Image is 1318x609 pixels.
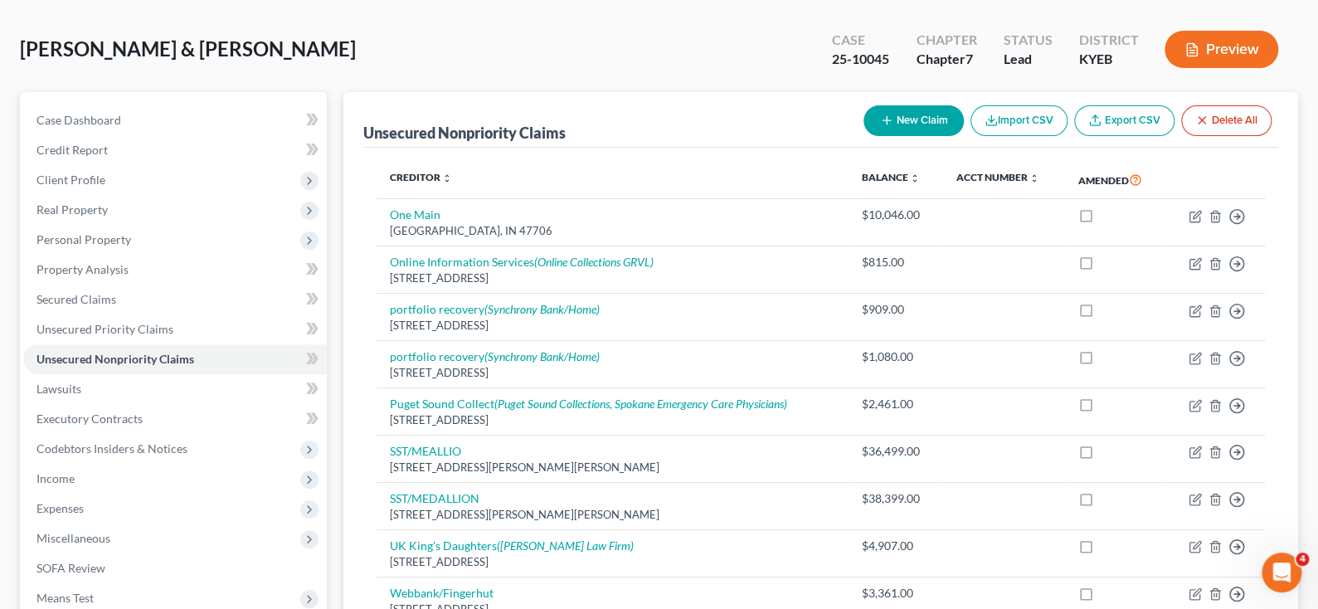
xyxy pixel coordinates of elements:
[390,491,479,505] a: SST/MEDALLION
[862,490,930,507] div: $38,399.00
[36,232,131,246] span: Personal Property
[1078,31,1138,50] div: District
[23,404,327,434] a: Executory Contracts
[1181,105,1272,136] button: Delete All
[390,507,835,523] div: [STREET_ADDRESS][PERSON_NAME][PERSON_NAME]
[36,531,110,545] span: Miscellaneous
[1003,50,1052,69] div: Lead
[862,396,930,412] div: $2,461.00
[534,255,654,269] i: (Online Collections GRVL)
[1262,553,1301,592] iframe: Intercom live chat
[1074,105,1175,136] a: Export CSV
[862,301,930,318] div: $909.00
[36,352,194,366] span: Unsecured Nonpriority Claims
[36,322,173,336] span: Unsecured Priority Claims
[390,444,461,458] a: SST/MEALLIO
[36,441,187,456] span: Codebtors Insiders & Notices
[36,143,108,157] span: Credit Report
[36,173,105,187] span: Client Profile
[916,31,976,50] div: Chapter
[363,123,566,143] div: Unsecured Nonpriority Claims
[36,262,129,276] span: Property Analysis
[1165,31,1278,68] button: Preview
[832,50,889,69] div: 25-10045
[390,318,835,334] div: [STREET_ADDRESS]
[23,105,327,135] a: Case Dashboard
[970,105,1068,136] button: Import CSV
[484,349,600,363] i: (Synchrony Bank/Home)
[484,302,600,316] i: (Synchrony Bank/Home)
[442,173,452,183] i: unfold_more
[390,223,835,239] div: [GEOGRAPHIC_DATA], IN 47706
[23,285,327,314] a: Secured Claims
[494,397,787,411] i: (Puget Sound Collections, Spokane Emergency Care Physicians)
[390,270,835,286] div: [STREET_ADDRESS]
[390,397,787,411] a: Puget Sound Collect(Puget Sound Collections, Spokane Emergency Care Physicians)
[23,374,327,404] a: Lawsuits
[390,365,835,381] div: [STREET_ADDRESS]
[36,382,81,396] span: Lawsuits
[1078,50,1138,69] div: KYEB
[862,538,930,554] div: $4,907.00
[20,37,356,61] span: [PERSON_NAME] & [PERSON_NAME]
[36,471,75,485] span: Income
[390,207,440,222] a: One Main
[23,255,327,285] a: Property Analysis
[862,254,930,270] div: $815.00
[36,292,116,306] span: Secured Claims
[36,412,143,426] span: Executory Contracts
[1029,173,1039,183] i: unfold_more
[910,173,920,183] i: unfold_more
[1003,31,1052,50] div: Status
[36,561,105,575] span: SOFA Review
[390,538,634,553] a: UK King's Daughters([PERSON_NAME] Law Firm)
[497,538,634,553] i: ([PERSON_NAME] Law Firm)
[390,349,600,363] a: portfolio recovery(Synchrony Bank/Home)
[36,202,108,217] span: Real Property
[862,348,930,365] div: $1,080.00
[36,501,84,515] span: Expenses
[390,586,494,600] a: Webbank/Fingerhut
[390,412,835,428] div: [STREET_ADDRESS]
[390,554,835,570] div: [STREET_ADDRESS]
[390,255,654,269] a: Online Information Services(Online Collections GRVL)
[390,460,835,475] div: [STREET_ADDRESS][PERSON_NAME][PERSON_NAME]
[863,105,964,136] button: New Claim
[965,51,972,66] span: 7
[862,207,930,223] div: $10,046.00
[956,171,1039,183] a: Acct Number unfold_more
[390,302,600,316] a: portfolio recovery(Synchrony Bank/Home)
[23,135,327,165] a: Credit Report
[36,113,121,127] span: Case Dashboard
[23,553,327,583] a: SOFA Review
[1296,553,1309,566] span: 4
[862,443,930,460] div: $36,499.00
[36,591,94,605] span: Means Test
[832,31,889,50] div: Case
[390,171,452,183] a: Creditor unfold_more
[862,585,930,602] div: $3,361.00
[23,314,327,344] a: Unsecured Priority Claims
[23,344,327,374] a: Unsecured Nonpriority Claims
[916,50,976,69] div: Chapter
[862,171,920,183] a: Balance unfold_more
[1064,161,1165,199] th: Amended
